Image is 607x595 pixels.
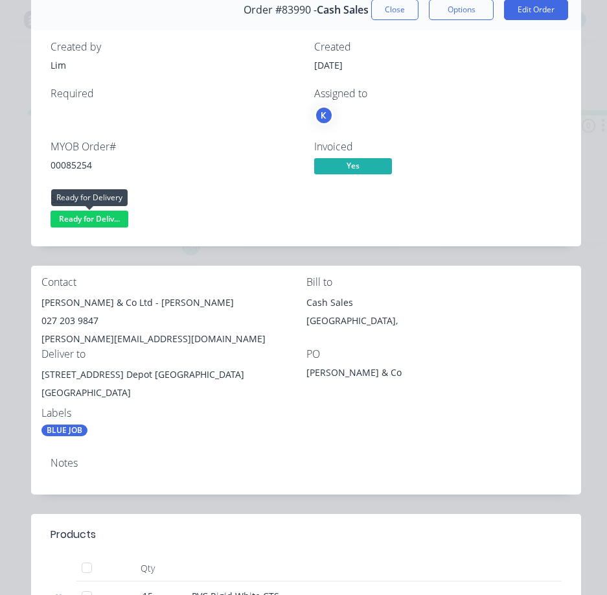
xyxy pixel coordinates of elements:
span: Cash Sales [317,4,369,16]
div: MYOB Order # [51,141,299,153]
div: Products [51,527,96,542]
div: [STREET_ADDRESS] Depot [GEOGRAPHIC_DATA][GEOGRAPHIC_DATA] [41,366,306,407]
div: 027 203 9847 [41,312,306,330]
span: [DATE] [314,59,343,71]
div: Created by [51,41,299,53]
span: Yes [314,158,392,174]
div: Cash Sales[GEOGRAPHIC_DATA], [306,294,571,335]
div: Cash Sales [306,294,571,312]
div: Invoiced [314,141,562,153]
button: Ready for Deliv... [51,211,128,230]
div: [PERSON_NAME] & Co Ltd - [PERSON_NAME] [41,294,306,312]
div: 00085254 [51,158,299,172]
div: [GEOGRAPHIC_DATA] [41,384,306,402]
button: K [314,106,334,125]
div: [PERSON_NAME] & Co [306,366,468,384]
div: Bill to [306,276,571,288]
div: [PERSON_NAME] & Co Ltd - [PERSON_NAME]027 203 9847[PERSON_NAME][EMAIL_ADDRESS][DOMAIN_NAME] [41,294,306,348]
div: Deliver to [41,348,306,360]
div: Created [314,41,562,53]
div: Lim [51,58,299,72]
div: [STREET_ADDRESS] Depot [GEOGRAPHIC_DATA] [41,366,306,384]
div: Status [51,193,299,205]
div: BLUE JOB [41,425,87,436]
div: PO [306,348,571,360]
span: Ready for Deliv... [51,211,128,227]
div: Assigned to [314,87,562,100]
div: [GEOGRAPHIC_DATA], [306,312,571,330]
span: Order #83990 - [244,4,317,16]
div: Notes [51,457,562,469]
div: Required [51,87,299,100]
div: [PERSON_NAME][EMAIL_ADDRESS][DOMAIN_NAME] [41,330,306,348]
div: Ready for Delivery [51,189,128,206]
div: Labels [41,407,306,419]
div: Contact [41,276,306,288]
div: Qty [109,555,187,581]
